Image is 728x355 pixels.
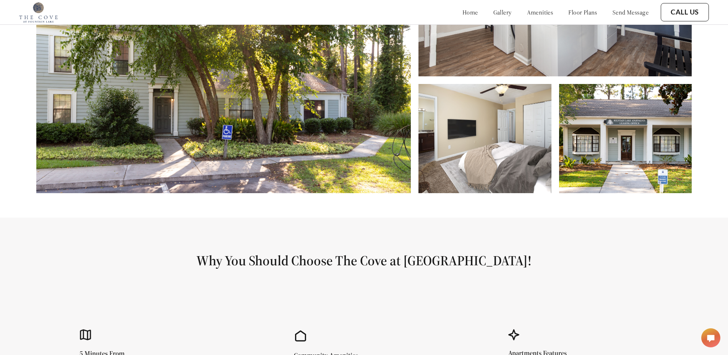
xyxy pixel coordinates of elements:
a: Call Us [671,8,699,16]
img: cove_at_fountain_lake_logo.png [19,2,58,23]
a: amenities [527,8,553,16]
img: Alt text [559,84,692,193]
a: send message [613,8,649,16]
a: gallery [493,8,512,16]
a: floor plans [568,8,597,16]
a: home [462,8,478,16]
h1: Why You Should Choose The Cove at [GEOGRAPHIC_DATA]! [18,252,710,269]
button: Call Us [661,3,709,21]
img: Alt text [418,84,551,193]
